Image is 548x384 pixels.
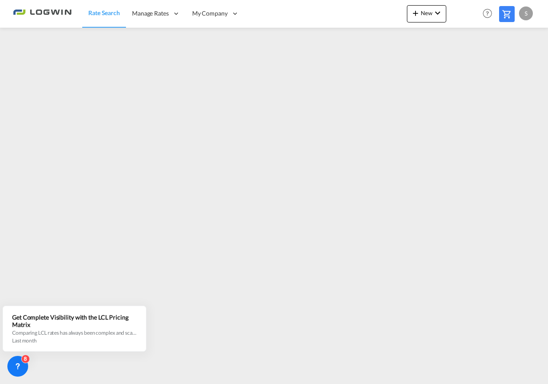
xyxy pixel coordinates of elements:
div: Help [480,6,499,22]
span: My Company [192,9,228,18]
button: icon-plus 400-fgNewicon-chevron-down [407,5,446,22]
md-icon: icon-plus 400-fg [410,8,421,18]
img: 2761ae10d95411efa20a1f5e0282d2d7.png [13,4,71,23]
div: S [519,6,533,20]
span: Rate Search [88,9,120,16]
span: Manage Rates [132,9,169,18]
span: Help [480,6,495,21]
span: New [410,10,443,16]
md-icon: icon-chevron-down [432,8,443,18]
